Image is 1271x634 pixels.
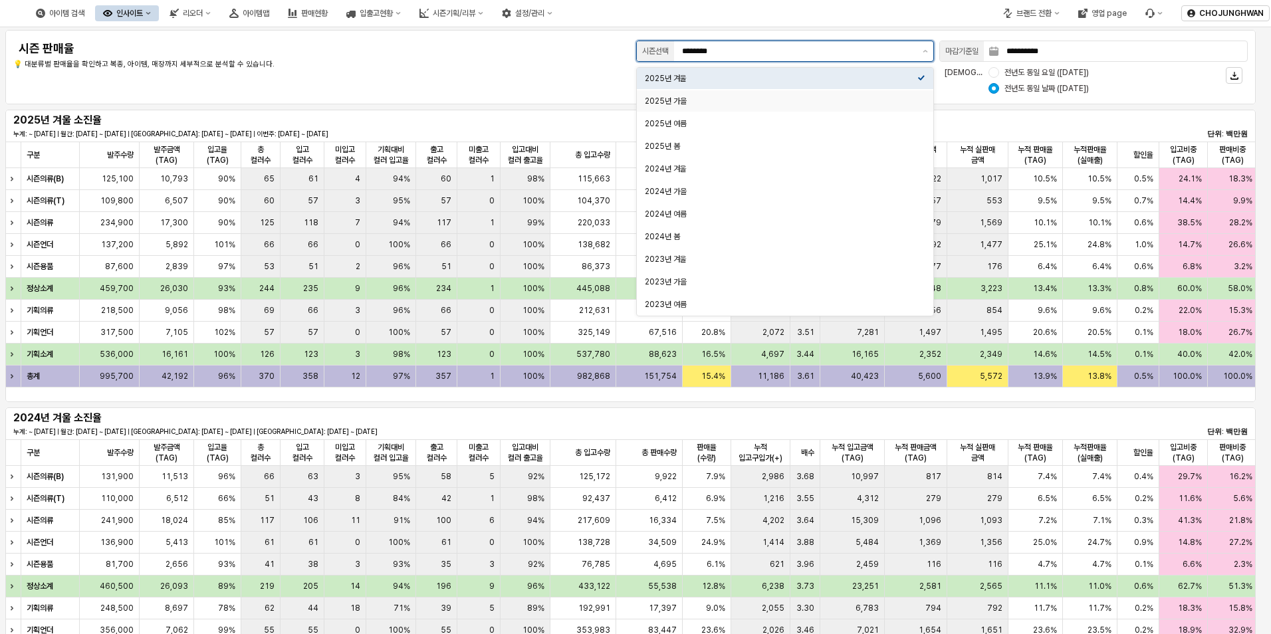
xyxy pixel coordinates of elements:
[304,349,318,360] span: 123
[286,442,319,463] span: 입고 컬러수
[100,349,134,360] span: 536,000
[393,261,410,272] span: 96%
[100,327,134,338] span: 317,500
[5,597,23,619] div: Expand row
[737,442,784,463] span: 누적 입고구입가(+)
[162,349,188,360] span: 16,161
[758,371,784,381] span: 11,186
[355,195,360,206] span: 3
[308,305,318,316] span: 66
[27,150,40,160] span: 구분
[490,371,495,381] span: 1
[645,299,917,310] div: 2023년 여름
[1070,5,1135,21] div: 영업 page
[437,349,451,360] span: 123
[308,261,318,272] span: 51
[436,283,451,294] span: 234
[160,283,188,294] span: 26,030
[264,305,275,316] span: 69
[890,442,941,463] span: 누적 판매금액(TAG)
[463,144,495,165] span: 미출고 컬러수
[5,344,23,365] div: Expand row
[637,67,933,316] div: Select an option
[218,283,235,294] span: 93%
[214,327,235,338] span: 102%
[701,349,725,360] span: 16.5%
[490,173,495,184] span: 1
[645,118,917,129] div: 2025년 여름
[101,305,134,316] span: 218,500
[1228,283,1252,294] span: 58.0%
[522,283,544,294] span: 100%
[1033,173,1057,184] span: 10.5%
[116,9,143,18] div: 인사이트
[1134,217,1153,228] span: 0.6%
[1135,305,1153,316] span: 0.2%
[826,442,879,463] span: 누적 입고금액(TAG)
[393,217,410,228] span: 94%
[1228,327,1252,338] span: 26.7%
[578,217,610,228] span: 220,033
[437,217,451,228] span: 117
[688,442,725,463] span: 판매율(수량)
[165,305,188,316] span: 9,056
[1092,261,1111,272] span: 6.4%
[393,173,410,184] span: 94%
[522,195,544,206] span: 100%
[5,488,23,509] div: Expand row
[102,173,134,184] span: 125,100
[701,327,725,338] span: 20.8%
[1092,195,1111,206] span: 9.5%
[649,349,677,360] span: 88,623
[801,447,814,458] span: 배수
[642,45,669,58] div: 시즌선택
[1213,144,1252,165] span: 판매비중(TAG)
[243,9,269,18] div: 아이템맵
[421,442,451,463] span: 출고 컬러수
[355,283,360,294] span: 9
[5,576,23,597] div: Expand row
[27,218,53,227] strong: 시즌의류
[1199,8,1264,19] p: CHOJUNGHWAN
[1038,195,1057,206] span: 9.5%
[797,371,814,381] span: 3.61
[506,442,544,463] span: 입고대비 컬러 출고율
[522,327,544,338] span: 100%
[1088,239,1111,250] span: 24.8%
[645,186,917,197] div: 2024년 가을
[575,447,610,458] span: 총 입고수량
[435,371,451,381] span: 357
[19,42,522,55] h4: 시즌 판매율
[1178,327,1202,338] span: 18.0%
[5,278,23,299] div: Expand row
[1034,217,1057,228] span: 10.1%
[1088,349,1111,360] span: 14.5%
[1234,261,1252,272] span: 3.2%
[5,510,23,531] div: Expand row
[105,261,134,272] span: 87,600
[411,5,491,21] div: 시즌기획/리뷰
[1004,83,1089,94] span: 전년도 동일 날짜 ([DATE])
[199,144,235,165] span: 입고율(TAG)
[645,276,917,287] div: 2023년 가을
[1179,305,1202,316] span: 22.0%
[1228,239,1252,250] span: 26.6%
[166,327,188,338] span: 7,105
[5,234,23,255] div: Expand row
[5,168,23,189] div: Expand row
[1229,217,1252,228] span: 28.2%
[28,5,92,21] div: 아이템 검색
[917,41,933,61] button: 제안 사항 표시
[515,9,544,18] div: 설정/관리
[578,327,610,338] span: 325,149
[981,283,1002,294] span: 3,223
[1228,173,1252,184] span: 18.3%
[1228,305,1252,316] span: 15.3%
[953,442,1002,463] span: 누적 실판매 금액
[393,371,410,381] span: 97%
[214,239,235,250] span: 101%
[145,144,188,165] span: 발주금액(TAG)
[645,141,917,152] div: 2025년 봄
[27,262,53,271] strong: 시즌용품
[218,371,235,381] span: 96%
